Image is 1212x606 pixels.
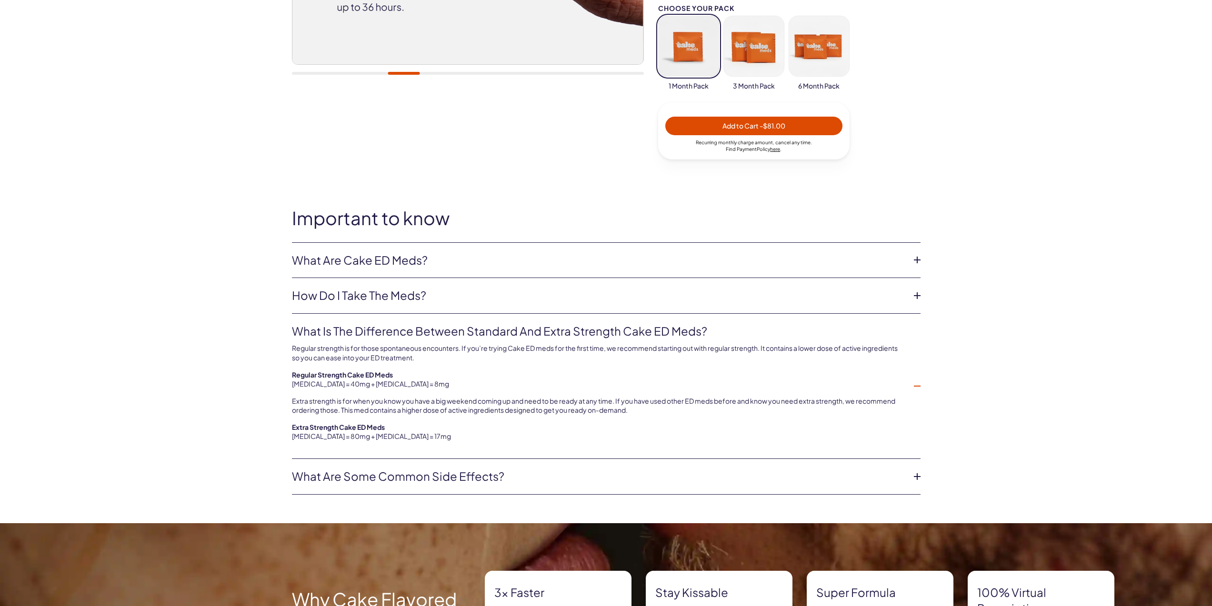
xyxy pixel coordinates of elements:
strong: 3x Faster [494,585,622,601]
span: Add to Cart [722,121,785,130]
h2: Important to know [292,208,921,228]
p: Regular strength is for those spontaneous encounters. If you’re trying Cake ED meds for the first... [292,344,905,362]
span: Find Payment [726,146,757,152]
b: Extra Strength Cake ED Meds [292,423,385,431]
div: Recurring monthly charge amount , cancel any time. Policy . [665,139,842,152]
a: How do I take the meds? [292,288,905,304]
p: [MEDICAL_DATA] = 40mg + [MEDICAL_DATA] = 8mg [292,370,905,389]
a: What are Cake ED Meds? [292,252,905,268]
b: Regular Strength Cake ED Meds [292,370,393,379]
span: 3 Month Pack [733,81,775,91]
span: 6 Month Pack [798,81,840,91]
span: - $81.00 [760,121,785,130]
div: Choose your pack [658,5,850,12]
span: 1 Month Pack [669,81,709,91]
button: Add to Cart -$81.00 [665,117,842,135]
a: here [770,146,780,152]
p: Extra strength is for when you know you have a big weekend coming up and need to be ready at any ... [292,397,905,415]
p: [MEDICAL_DATA] = 80mg + [MEDICAL_DATA] = 17mg [292,423,905,441]
a: What are some common side effects? [292,468,905,485]
strong: Stay Kissable [655,585,783,601]
a: What is the difference between Standard and Extra Strength Cake ED meds? [292,323,905,339]
strong: Super formula [816,585,944,601]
